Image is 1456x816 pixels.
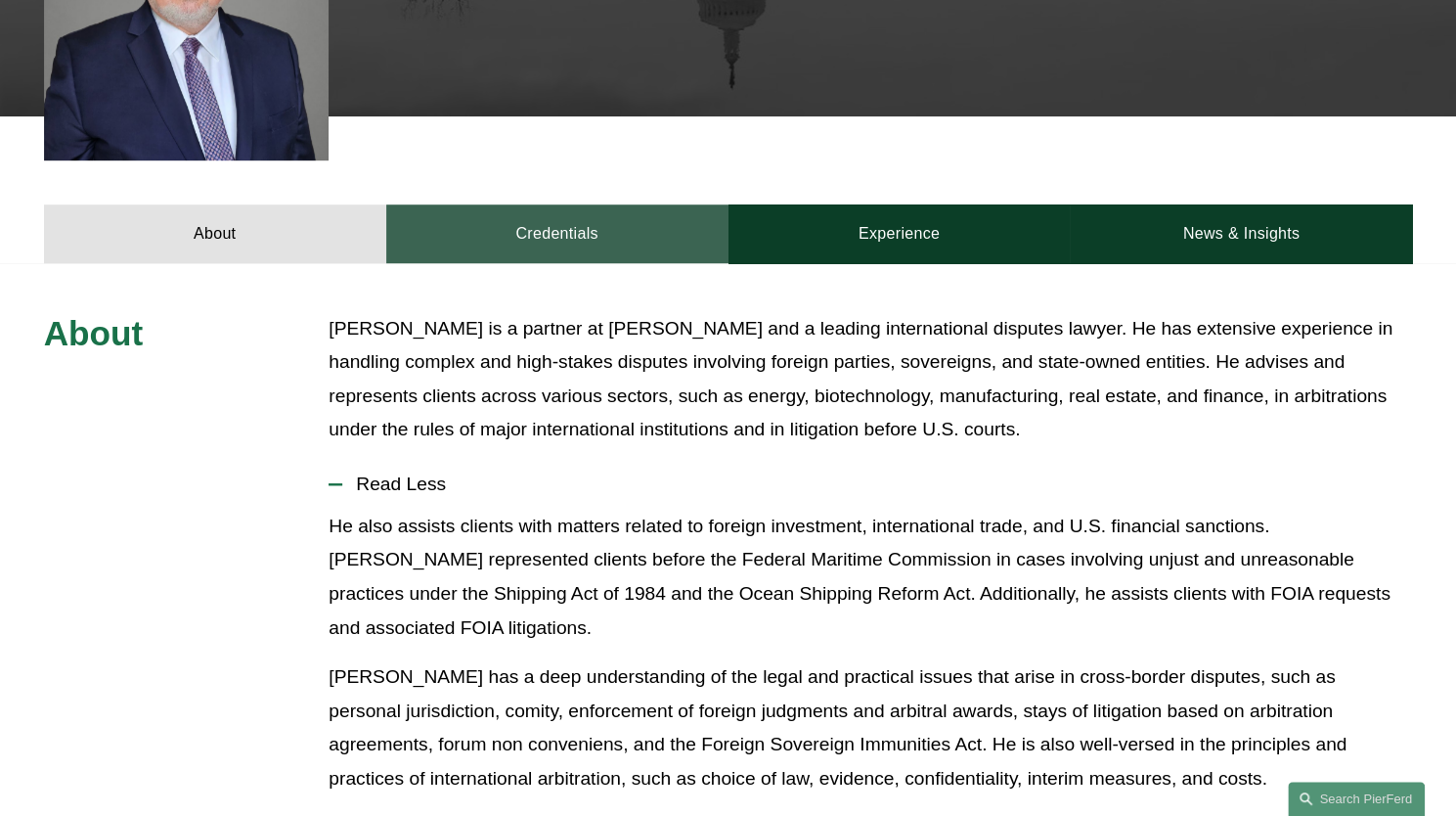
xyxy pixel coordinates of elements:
p: [PERSON_NAME] has a deep understanding of the legal and practical issues that arise in cross-bord... [329,660,1412,795]
button: Read Less [329,459,1412,510]
span: Read Less [342,474,1412,495]
p: [PERSON_NAME] is a partner at [PERSON_NAME] and a leading international disputes lawyer. He has e... [329,312,1412,447]
a: Experience [728,204,1071,263]
a: About [44,204,386,263]
a: Search this site [1288,782,1425,816]
a: News & Insights [1070,204,1412,263]
a: Credentials [386,204,728,263]
span: About [44,314,144,352]
p: He also assists clients with matters related to foreign investment, international trade, and U.S.... [329,510,1412,645]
